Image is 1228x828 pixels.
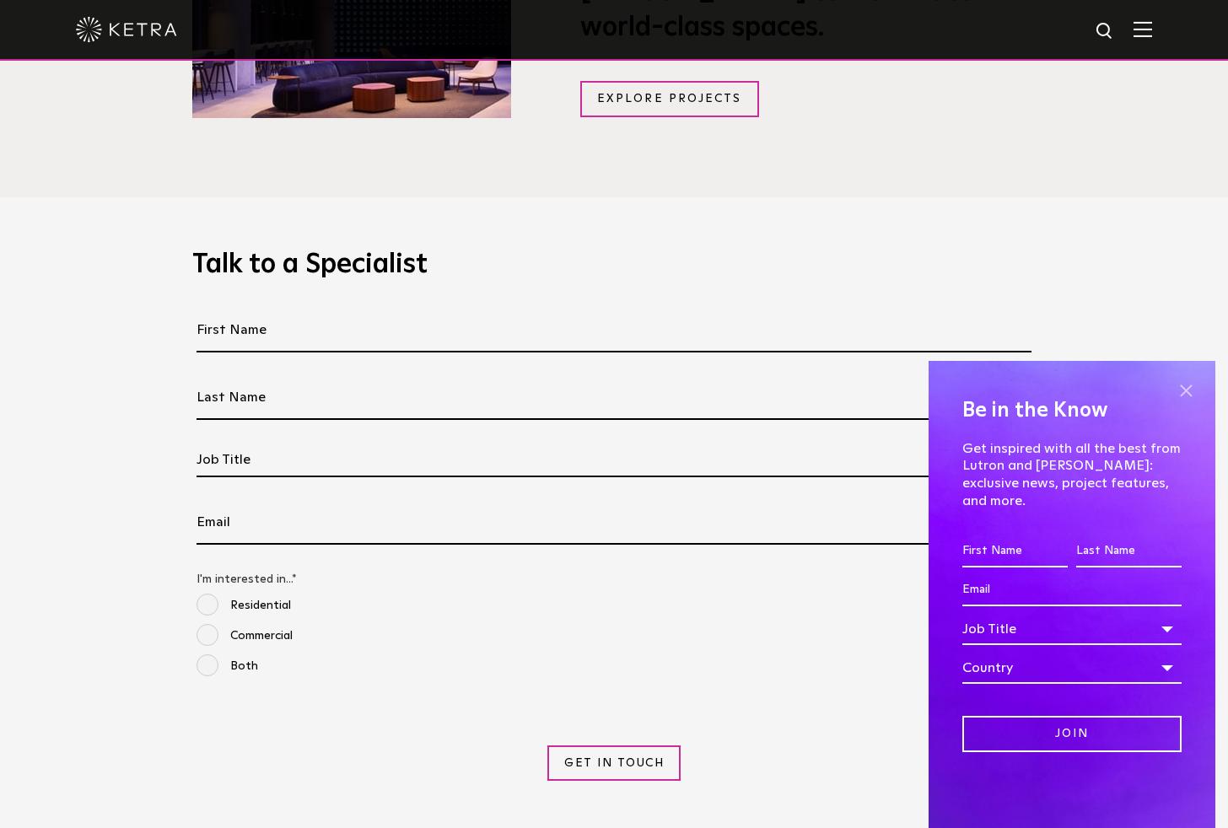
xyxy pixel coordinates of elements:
[962,652,1182,684] div: Country
[962,535,1068,567] input: First Name
[197,501,1031,545] input: Email
[962,574,1182,606] input: Email
[197,654,258,679] span: Both
[962,716,1182,752] input: Join
[962,440,1182,510] p: Get inspired with all the best from Lutron and [PERSON_NAME]: exclusive news, project features, a...
[962,613,1182,645] div: Job Title
[197,444,1031,477] div: Job Title
[76,17,177,42] img: ketra-logo-2019-white
[197,624,293,648] span: Commercial
[1076,535,1182,567] input: Last Name
[580,81,759,117] a: Explore Projects
[192,248,1036,283] h3: Talk to a Specialist
[197,376,1031,420] input: Last Name
[962,395,1182,427] h4: Be in the Know
[197,594,291,618] span: Residential
[197,573,292,585] span: I'm interested in...
[197,309,1031,352] input: First Name
[1134,21,1152,37] img: Hamburger%20Nav.svg
[1095,21,1116,42] img: search icon
[547,745,681,781] input: Get in Touch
